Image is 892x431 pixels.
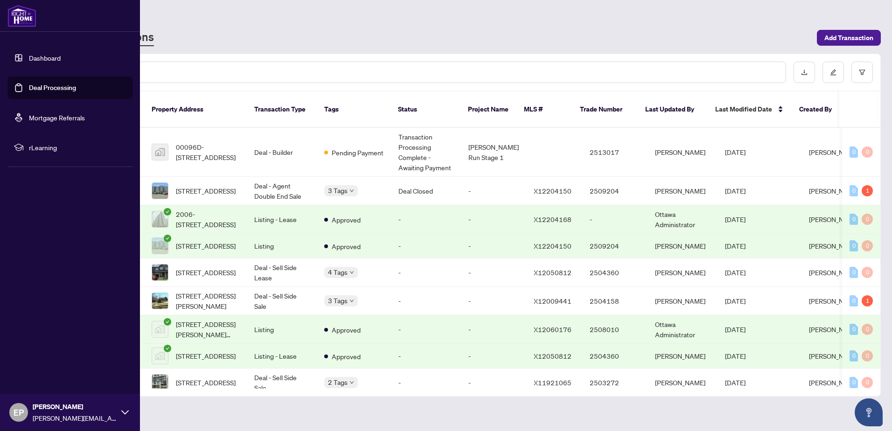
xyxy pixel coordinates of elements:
td: 2504360 [582,258,648,287]
span: [DATE] [725,297,746,305]
span: 4 Tags [328,267,348,278]
div: 0 [850,350,858,361]
td: [PERSON_NAME] [648,258,718,287]
td: Deal - Sell Side Lease [247,258,317,287]
td: - [461,205,526,234]
button: edit [822,62,844,83]
span: [PERSON_NAME] [809,187,859,195]
td: [PERSON_NAME] [648,344,718,368]
span: [DATE] [725,378,746,387]
td: Deal - Builder [247,128,317,177]
img: thumbnail-img [152,183,168,199]
span: 2 Tags [328,377,348,388]
th: Last Updated By [638,91,708,128]
span: 3 Tags [328,295,348,306]
td: 2508010 [582,315,648,344]
td: - [582,205,648,234]
img: thumbnail-img [152,238,168,254]
span: [DATE] [725,187,746,195]
span: [PERSON_NAME] [809,215,859,223]
span: check-circle [164,318,171,326]
span: [STREET_ADDRESS] [176,267,236,278]
img: thumbnail-img [152,348,168,364]
span: [PERSON_NAME] [809,297,859,305]
a: Mortgage Referrals [29,113,85,122]
span: check-circle [164,235,171,242]
td: [PERSON_NAME] Run Stage 1 [461,128,526,177]
span: [DATE] [725,148,746,156]
a: Dashboard [29,54,61,62]
td: Listing - Lease [247,344,317,368]
span: down [349,270,354,275]
div: 0 [862,146,873,158]
span: 00096D-[STREET_ADDRESS] [176,142,239,162]
td: - [391,258,461,287]
button: download [794,62,815,83]
div: 0 [850,185,858,196]
td: - [461,287,526,315]
span: [DATE] [725,325,746,334]
span: [STREET_ADDRESS] [176,351,236,361]
span: Approved [332,241,361,251]
img: thumbnail-img [152,211,168,227]
span: down [349,380,354,385]
th: Tags [317,91,390,128]
td: 2504158 [582,287,648,315]
span: X12050812 [534,352,571,360]
td: Listing - Lease [247,205,317,234]
td: - [461,368,526,397]
span: 2006-[STREET_ADDRESS] [176,209,239,229]
span: Approved [332,351,361,361]
span: [STREET_ADDRESS][PERSON_NAME] [176,291,239,311]
span: EP [14,406,24,419]
span: [PERSON_NAME] [809,148,859,156]
div: 0 [862,214,873,225]
td: Transaction Processing Complete - Awaiting Payment [391,128,461,177]
th: Last Modified Date [708,91,792,128]
span: [PERSON_NAME] [33,402,117,412]
span: X12204150 [534,187,571,195]
span: [STREET_ADDRESS] [176,377,236,388]
span: check-circle [164,208,171,215]
div: 0 [850,240,858,251]
th: Property Address [144,91,247,128]
button: filter [851,62,873,83]
th: Status [390,91,460,128]
a: Deal Processing [29,83,76,92]
span: X12009441 [534,297,571,305]
span: [DATE] [725,352,746,360]
th: Created By [792,91,848,128]
td: Deal - Agent Double End Sale [247,177,317,205]
td: Listing [247,315,317,344]
span: Pending Payment [332,147,383,158]
div: 0 [850,324,858,335]
td: - [461,344,526,368]
td: 2504360 [582,344,648,368]
td: - [461,258,526,287]
span: X12204168 [534,215,571,223]
td: 2513017 [582,128,648,177]
td: Deal - Sell Side Sale [247,368,317,397]
span: rLearning [29,142,126,153]
td: 2509204 [582,234,648,258]
span: [PERSON_NAME] [809,378,859,387]
span: [PERSON_NAME] [809,352,859,360]
td: Deal Closed [391,177,461,205]
span: X12204150 [534,242,571,250]
button: Open asap [855,398,883,426]
span: Add Transaction [824,30,873,45]
img: thumbnail-img [152,144,168,160]
div: 1 [862,295,873,306]
img: thumbnail-img [152,264,168,280]
span: [STREET_ADDRESS] [176,186,236,196]
td: Ottawa Administrator [648,205,718,234]
th: MLS # [516,91,572,128]
td: 2503272 [582,368,648,397]
span: edit [830,69,836,76]
span: down [349,188,354,193]
td: Listing [247,234,317,258]
td: - [391,315,461,344]
span: check-circle [164,345,171,352]
td: - [461,315,526,344]
td: [PERSON_NAME] [648,128,718,177]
